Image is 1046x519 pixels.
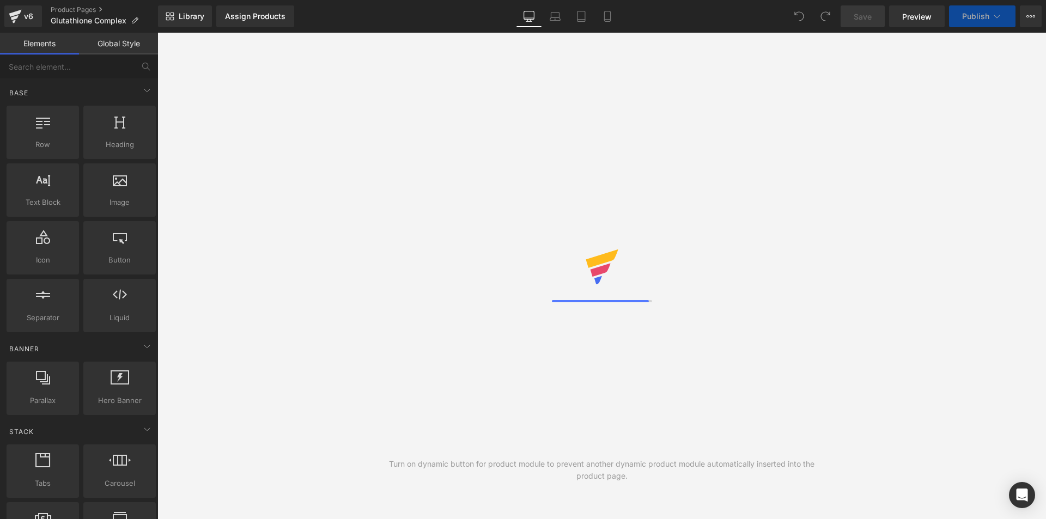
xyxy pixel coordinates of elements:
span: Tabs [10,478,76,489]
span: Separator [10,312,76,323]
span: Button [87,254,153,266]
a: Laptop [542,5,568,27]
a: New Library [158,5,212,27]
span: Glutathione Complex [51,16,126,25]
button: More [1020,5,1042,27]
button: Publish [949,5,1015,27]
span: Preview [902,11,932,22]
span: Text Block [10,197,76,208]
a: Product Pages [51,5,158,14]
a: v6 [4,5,42,27]
span: Icon [10,254,76,266]
span: Image [87,197,153,208]
a: Desktop [516,5,542,27]
div: Turn on dynamic button for product module to prevent another dynamic product module automatically... [380,458,824,482]
a: Global Style [79,33,158,54]
a: Tablet [568,5,594,27]
div: v6 [22,9,35,23]
span: Banner [8,344,40,354]
span: Heading [87,139,153,150]
span: Stack [8,426,35,437]
span: Liquid [87,312,153,323]
span: Parallax [10,395,76,406]
span: Save [854,11,872,22]
span: Publish [962,12,989,21]
span: Carousel [87,478,153,489]
button: Redo [814,5,836,27]
a: Preview [889,5,945,27]
div: Assign Products [225,12,285,21]
button: Undo [788,5,810,27]
span: Row [10,139,76,150]
span: Base [8,88,29,98]
span: Library [179,11,204,21]
div: Open Intercom Messenger [1009,482,1035,508]
span: Hero Banner [87,395,153,406]
a: Mobile [594,5,621,27]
